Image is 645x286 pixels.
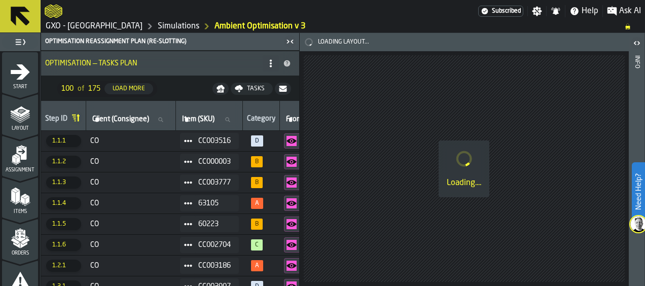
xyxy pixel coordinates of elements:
a: link-to-/wh/i/ae0cd702-8cb1-4091-b3be-0aee77957c79 [46,20,142,32]
input: label [284,113,325,126]
span: CO [90,199,172,207]
span: N/A [251,135,263,147]
button: button-AJ007A [284,133,326,149]
div: Info [633,53,640,283]
span: 1.2.1 [46,260,81,272]
span: 1.1.4 [46,197,81,209]
span: label [286,115,302,123]
span: CC000003 [198,158,231,166]
span: CO [90,137,172,145]
label: button-toggle-Help [565,5,602,17]
button: button- [275,83,291,95]
li: menu Items [2,177,38,218]
label: button-toggle-Notifications [547,6,565,16]
span: Loading Layout... [314,39,629,46]
span: CO [90,178,172,187]
a: link-to-/wh/i/ae0cd702-8cb1-4091-b3be-0aee77957c79 [158,20,199,32]
span: 1.1.6 [46,239,81,251]
a: logo-header [45,2,62,20]
button: button-AJ035A [284,175,326,190]
div: Loading.... [447,177,481,189]
label: button-toggle-Open [630,35,644,53]
label: button-toggle-Ask AI [603,5,645,17]
span: CC002704 [198,241,231,249]
li: menu Layout [2,94,38,134]
span: CC003777 [198,178,231,187]
span: Items [2,209,38,214]
span: 89% [251,156,263,167]
button: button-AJ038A [284,196,326,211]
button: button-AG007A [284,237,326,253]
span: Start [2,84,38,90]
span: 100 [61,85,74,93]
label: button-toggle-Settings [528,6,546,16]
span: Layout [2,126,38,131]
span: of [78,85,84,93]
label: button-toggle-Close me [283,35,297,48]
span: 63105 [198,199,231,207]
div: Step ID [45,115,67,125]
div: Tasks [243,85,269,92]
button: button- [212,83,229,95]
button: button-AK053A [284,258,326,273]
div: Optimisation — Tasks Plan [45,59,263,67]
span: 94% [251,177,263,188]
span: 1.1.2 [46,156,81,168]
header: Info [629,33,644,286]
span: CO [90,262,172,270]
span: 175 [88,85,100,93]
span: Ask AI [619,5,641,17]
input: label [180,113,238,126]
span: Assignment [2,167,38,173]
span: 86% [251,219,263,230]
span: 74% [251,198,263,209]
span: CC003186 [198,262,231,270]
span: Orders [2,251,38,256]
div: Menu Subscription [478,6,523,17]
span: 1.1.5 [46,218,81,230]
li: menu Orders [2,219,38,259]
div: Category [247,115,275,125]
li: menu Start [2,52,38,93]
span: label [182,115,214,123]
span: 1.1.3 [46,176,81,189]
span: CC003516 [198,137,231,145]
a: link-to-/wh/i/ae0cd702-8cb1-4091-b3be-0aee77957c79/settings/billing [478,6,523,17]
span: 58% [251,260,263,271]
li: menu Assignment [2,135,38,176]
label: button-toggle-Toggle Full Menu [2,35,38,49]
button: button-AG021A [284,154,326,169]
button: button-Tasks [231,83,273,95]
button: button-AK041A [284,217,326,232]
label: Need Help? [633,163,644,220]
header: Optimisation Reassignment plan (Re-Slotting) [41,33,299,50]
span: 60223 [198,220,231,228]
span: CO [90,241,172,249]
span: Help [582,5,598,17]
span: Subscribed [492,8,521,15]
button: button-Load More [104,83,153,94]
a: link-to-/wh/i/ae0cd702-8cb1-4091-b3be-0aee77957c79/simulations/30e8f166-87fc-473a-ba99-60d1ff3cc15b [214,20,306,32]
span: CO [90,220,172,228]
input: label [90,113,171,126]
span: label [92,115,149,123]
div: ButtonLoadMore-Load More-Prev-First-Last [53,81,161,97]
span: 96% [251,239,263,251]
span: CO [90,158,172,166]
div: Optimisation Reassignment plan (Re-Slotting) [43,38,283,45]
nav: Breadcrumb [45,20,641,32]
div: Load More [109,85,149,92]
span: 1.1.1 [46,135,81,147]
